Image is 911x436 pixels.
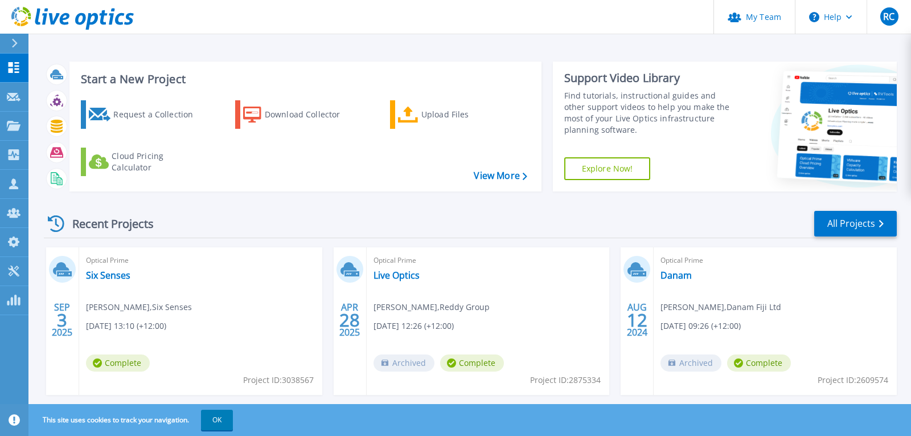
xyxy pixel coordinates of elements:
[86,254,315,267] span: Optical Prime
[818,374,888,386] span: Project ID: 2609574
[44,210,169,238] div: Recent Projects
[31,410,233,430] span: This site uses cookies to track your navigation.
[883,12,894,21] span: RC
[564,90,737,136] div: Find tutorials, instructional guides and other support videos to help you make the most of your L...
[814,211,897,237] a: All Projects
[374,270,420,281] a: Live Optics
[112,150,203,173] div: Cloud Pricing Calculator
[374,354,434,372] span: Archived
[339,299,360,341] div: APR 2025
[265,103,356,126] div: Download Collector
[113,103,204,126] div: Request a Collection
[440,354,504,372] span: Complete
[474,170,527,181] a: View More
[201,410,233,430] button: OK
[626,299,648,341] div: AUG 2024
[86,354,150,372] span: Complete
[51,299,73,341] div: SEP 2025
[660,270,692,281] a: Danam
[243,374,314,386] span: Project ID: 3038567
[564,157,651,180] a: Explore Now!
[374,254,603,267] span: Optical Prime
[660,301,781,313] span: [PERSON_NAME] , Danam Fiji Ltd
[86,320,166,332] span: [DATE] 13:10 (+12:00)
[374,320,454,332] span: [DATE] 12:26 (+12:00)
[86,270,130,281] a: Six Senses
[530,374,601,386] span: Project ID: 2875334
[660,354,721,372] span: Archived
[627,315,647,325] span: 12
[390,100,517,129] a: Upload Files
[86,301,192,313] span: [PERSON_NAME] , Six Senses
[57,315,67,325] span: 3
[81,148,208,176] a: Cloud Pricing Calculator
[374,301,490,313] span: [PERSON_NAME] , Reddy Group
[660,320,741,332] span: [DATE] 09:26 (+12:00)
[235,100,362,129] a: Download Collector
[81,73,527,85] h3: Start a New Project
[564,71,737,85] div: Support Video Library
[660,254,890,267] span: Optical Prime
[727,354,791,372] span: Complete
[81,100,208,129] a: Request a Collection
[421,103,512,126] div: Upload Files
[339,315,360,325] span: 28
